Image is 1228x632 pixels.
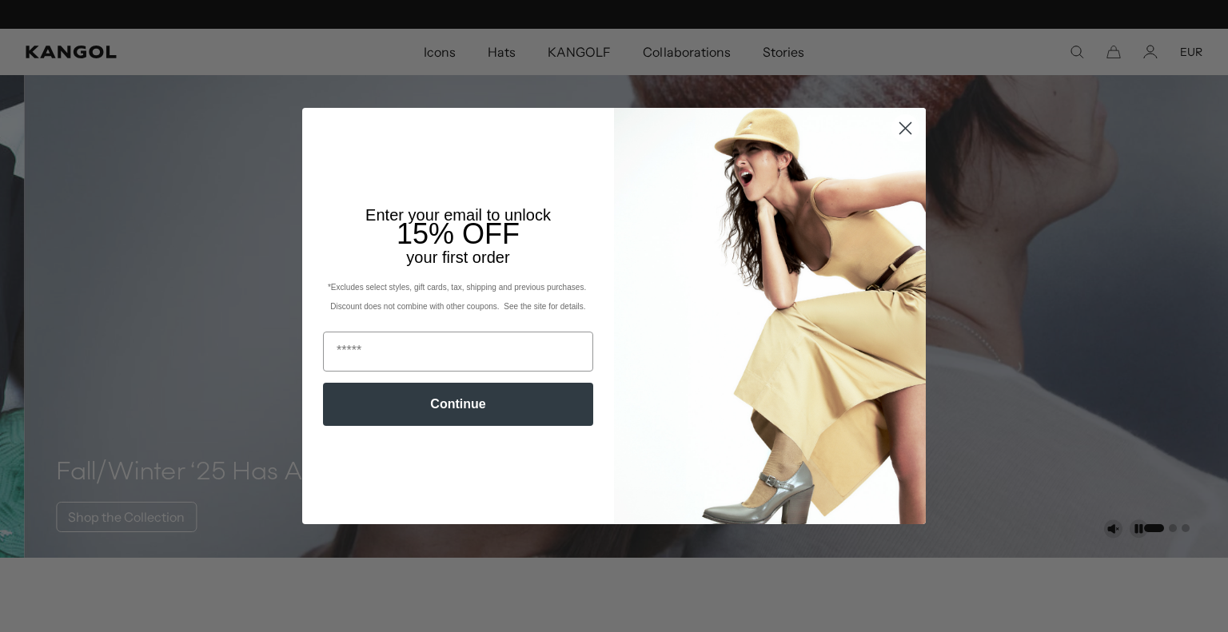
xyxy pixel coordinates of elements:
[365,206,551,224] span: Enter your email to unlock
[891,114,919,142] button: Close dialog
[397,217,520,250] span: 15% OFF
[323,332,593,372] input: Email
[328,283,588,311] span: *Excludes select styles, gift cards, tax, shipping and previous purchases. Discount does not comb...
[614,108,926,523] img: 93be19ad-e773-4382-80b9-c9d740c9197f.jpeg
[406,248,509,266] span: your first order
[323,383,593,426] button: Continue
